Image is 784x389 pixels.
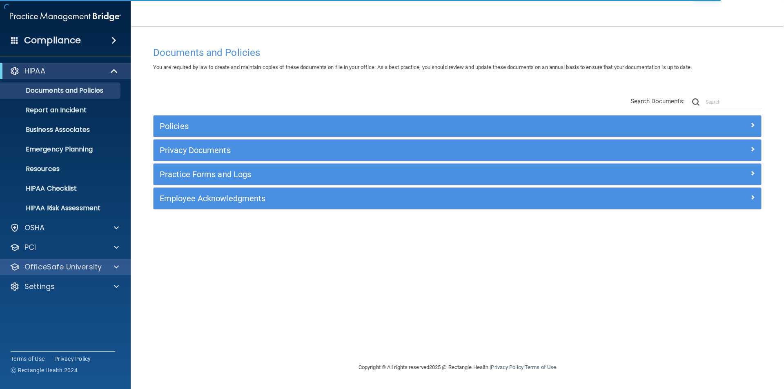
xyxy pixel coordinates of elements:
[153,47,762,58] h4: Documents and Policies
[308,354,606,380] div: Copyright © All rights reserved 2025 @ Rectangle Health | |
[24,66,45,76] p: HIPAA
[5,184,117,193] p: HIPAA Checklist
[160,122,603,131] h5: Policies
[692,98,699,106] img: ic-search.3b580494.png
[10,242,119,252] a: PCI
[10,223,119,233] a: OSHA
[153,64,692,70] span: You are required by law to create and maintain copies of these documents on file in your office. ...
[11,355,45,363] a: Terms of Use
[491,364,523,370] a: Privacy Policy
[5,145,117,153] p: Emergency Planning
[24,223,45,233] p: OSHA
[160,146,603,155] h5: Privacy Documents
[5,204,117,212] p: HIPAA Risk Assessment
[24,262,102,272] p: OfficeSafe University
[54,355,91,363] a: Privacy Policy
[5,106,117,114] p: Report an Incident
[5,87,117,95] p: Documents and Policies
[24,35,81,46] h4: Compliance
[5,126,117,134] p: Business Associates
[525,364,556,370] a: Terms of Use
[5,165,117,173] p: Resources
[24,282,55,291] p: Settings
[160,120,755,133] a: Policies
[630,98,685,105] span: Search Documents:
[160,192,755,205] a: Employee Acknowledgments
[10,9,121,25] img: PMB logo
[706,96,762,108] input: Search
[160,168,755,181] a: Practice Forms and Logs
[10,66,118,76] a: HIPAA
[160,194,603,203] h5: Employee Acknowledgments
[10,282,119,291] a: Settings
[160,144,755,157] a: Privacy Documents
[160,170,603,179] h5: Practice Forms and Logs
[10,262,119,272] a: OfficeSafe University
[11,366,78,374] span: Ⓒ Rectangle Health 2024
[24,242,36,252] p: PCI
